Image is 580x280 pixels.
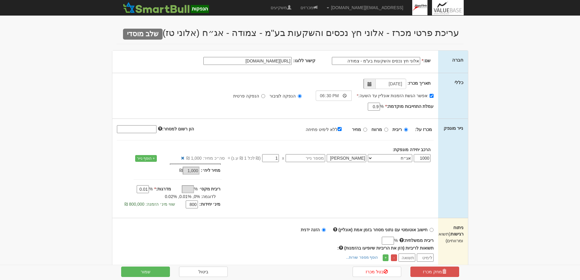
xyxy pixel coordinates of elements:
input: שם הסדרה * [327,154,366,162]
span: לדוגמה: 0%, 0.01%, 0.02% [165,194,216,199]
span: שווי מינ׳ הזמנה: 800,000 ₪ [125,202,175,207]
strong: מרווח [371,127,382,132]
strong: מחיר [352,127,361,132]
input: הנפקה פרטית [261,94,265,98]
span: % [380,103,384,109]
label: ניתוח רגישות [443,224,463,244]
label: עמלת התחייבות מוקדמת: [385,103,434,109]
input: מחיר [363,128,367,132]
h2: עריכת פרטי מכרז - אלוני חץ נכסים והשקעות בע"מ - צמודה - אג״ח (אלוני טז) [117,28,464,38]
span: = [228,155,230,161]
span: (תשואות ומרווחים) [434,231,463,243]
input: לימיט [417,253,434,262]
label: קישור ללוגו: [293,58,316,64]
a: - [391,254,397,261]
a: + [383,254,388,261]
label: ריבית ממשלתית: [399,237,434,243]
input: ללא לימיט פתיחה [338,127,342,131]
a: + הוסף נייר [135,155,157,162]
button: שמור [121,267,170,277]
div: ₪ [154,167,201,175]
label: הנפקה לציבור [269,93,302,99]
strong: חישוב אוטומטי עם נתוני מסחר בזמן אמת (אונליין) [339,227,428,232]
span: סה״כ מחיר: 1,000 ₪ [186,155,225,161]
label: שם: [422,58,431,64]
a: הוסף מספר שורות... [344,254,380,261]
span: % [194,186,198,192]
label: נייר מונפק [444,125,463,131]
strong: הרכב יחידה מונפקת: [393,147,431,152]
input: תשואה [399,253,415,262]
input: הזנה ידנית [322,228,326,232]
span: (₪ לכל 1 ₪ ע.נ) [230,155,261,161]
input: אפשר הגשת הזמנות אונליין עד השעה:* [430,94,434,98]
label: מחיר ליח׳: [201,167,221,173]
input: כמות [414,154,431,162]
input: חישוב אוטומטי עם נתוני מסחר בזמן אמת (אונליין) [430,228,434,232]
label: : [337,245,434,251]
span: % [149,186,153,192]
label: הנפקה פרטית [233,93,265,99]
label: חברה [452,57,463,63]
label: מדרגות: [154,186,171,192]
input: הנפקה לציבור [298,94,302,98]
span: x [282,155,284,161]
label: אפשר הגשת הזמנות אונליין עד השעה: [357,93,434,99]
input: מרווח [384,128,388,132]
a: בטל מכרז [353,267,401,277]
label: ללא לימיט פתיחה [306,126,348,133]
input: ריבית [404,128,408,132]
span: % [394,237,398,243]
label: הון רשום למסחר: [158,126,194,132]
a: ביטול [179,267,228,277]
span: תשואות לריביות (הזן את הריביות שיופיעו בהזמנות) [344,246,434,250]
strong: מכרז על: [415,127,432,132]
input: מחיר * [262,154,279,162]
label: תאריך מכרז: [408,80,431,86]
label: כללי [455,79,463,86]
strong: הזנה ידנית [301,227,320,232]
img: SmartBull Logo [121,2,211,14]
label: מינ׳ יחידות: [199,201,221,207]
input: מספר נייר [286,154,325,162]
a: מחק מכרז [410,267,459,277]
strong: ריבית [392,127,402,132]
label: ריבית מקס׳ [199,186,221,192]
span: שלב מוסדי [123,29,163,40]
